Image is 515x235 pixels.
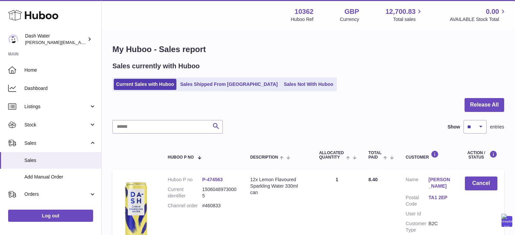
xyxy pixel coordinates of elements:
span: Orders [24,191,89,197]
dd: 15060489730005 [202,186,237,199]
span: 0.00 [486,7,499,16]
a: Sales Not With Huboo [281,79,336,90]
a: 12,700.83 Total sales [385,7,423,23]
a: Log out [8,210,93,222]
a: TA1 2EP [429,194,451,201]
dt: User Id [406,211,428,217]
div: Customer [406,150,451,160]
dd: B2C [429,220,451,233]
dt: Current identifier [168,186,202,199]
a: Current Sales with Huboo [114,79,176,90]
span: Huboo P no [168,155,194,160]
span: Total sales [393,16,423,23]
dd: #460833 [202,203,237,209]
button: Release All [465,98,504,112]
dt: Channel order [168,203,202,209]
span: ALLOCATED Quantity [319,151,344,160]
span: entries [490,124,504,130]
span: Sales [24,140,89,146]
span: AVAILABLE Stock Total [450,16,507,23]
span: 12,700.83 [385,7,415,16]
span: Add Manual Order [24,174,96,180]
span: Stock [24,122,89,128]
dt: Huboo P no [168,177,202,183]
a: P-474563 [202,177,223,182]
span: Home [24,67,96,73]
span: 8.40 [368,177,378,182]
strong: 10362 [295,7,314,16]
div: Currency [340,16,359,23]
button: Cancel [465,177,497,190]
img: james@dash-water.com [8,34,18,44]
label: Show [448,124,460,130]
dt: Customer Type [406,220,428,233]
span: Dashboard [24,85,96,92]
span: Sales [24,157,96,164]
dt: Name [406,177,428,191]
div: Huboo Ref [291,16,314,23]
span: Description [250,155,278,160]
div: Action / Status [465,150,497,160]
span: Total paid [368,151,382,160]
span: [PERSON_NAME][EMAIL_ADDRESS][DOMAIN_NAME] [25,40,136,45]
span: Listings [24,103,89,110]
a: 0.00 AVAILABLE Stock Total [450,7,507,23]
dt: Postal Code [406,194,428,207]
strong: GBP [344,7,359,16]
h1: My Huboo - Sales report [112,44,504,55]
a: Sales Shipped From [GEOGRAPHIC_DATA] [178,79,280,90]
a: [PERSON_NAME] [429,177,451,189]
div: 12x Lemon Flavoured Sparkling Water 330ml can [250,177,305,196]
h2: Sales currently with Huboo [112,62,200,71]
div: Dash Water [25,33,86,46]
